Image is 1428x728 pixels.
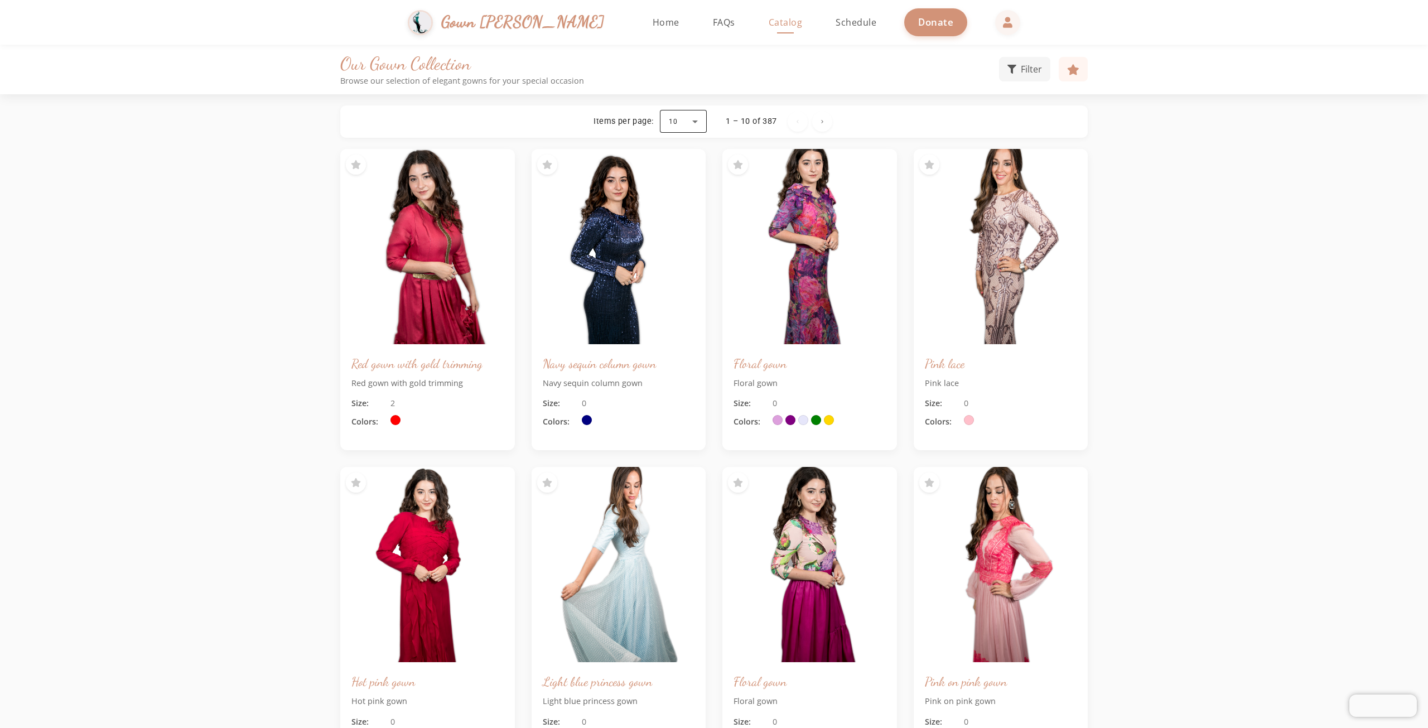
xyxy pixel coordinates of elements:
p: Floral gown [734,377,886,389]
span: 0 [582,397,586,409]
p: Hot pink gown [351,695,504,707]
div: 1 – 10 of 387 [726,116,776,127]
h3: Navy sequin column gown [543,355,695,372]
span: Gown [PERSON_NAME] [441,10,605,34]
span: Size: [351,397,385,409]
span: Colors: [351,416,385,428]
a: Donate [904,8,967,36]
img: Gown Gmach Logo [408,10,433,35]
h1: Our Gown Collection [340,53,999,74]
span: Size: [734,397,767,409]
span: Size: [543,716,576,728]
span: 0 [773,397,777,409]
span: 2 [390,397,395,409]
span: Filter [1021,62,1042,76]
span: 0 [390,716,395,728]
p: Pink lace [925,377,1077,389]
h3: Floral gown [734,355,886,372]
span: Donate [918,16,953,28]
span: Size: [351,716,385,728]
span: Size: [543,397,576,409]
img: Floral gown [722,467,897,662]
img: Pink on pink gown [914,467,1088,662]
span: Schedule [836,16,876,28]
p: Light blue princess gown [543,695,695,707]
p: Browse our selection of elegant gowns for your special occasion [340,76,999,85]
span: 0 [773,716,777,728]
span: Size: [925,716,958,728]
a: Gown [PERSON_NAME] [408,7,616,38]
span: Colors: [734,416,767,428]
h3: Pink lace [925,355,1077,372]
h3: Pink on pink gown [925,673,1077,690]
img: Light blue princess gown [532,467,706,662]
span: Colors: [543,416,576,428]
span: 0 [964,397,968,409]
p: Red gown with gold trimming [351,377,504,389]
span: FAQs [713,16,735,28]
img: Pink lace [914,149,1088,344]
button: Previous page [788,112,808,132]
span: Home [653,16,679,28]
span: 0 [964,716,968,728]
p: Pink on pink gown [925,695,1077,707]
p: Floral gown [734,695,886,707]
span: Size: [734,716,767,728]
img: Navy sequin column gown [532,149,706,344]
span: Colors: [925,416,958,428]
button: Filter [999,57,1050,81]
span: 0 [582,716,586,728]
div: Items per page: [594,116,653,127]
iframe: Chatra live chat [1349,695,1417,717]
img: Floral gown [722,149,897,344]
img: Red gown with gold trimming [340,149,515,344]
p: Navy sequin column gown [543,377,695,389]
h3: Floral gown [734,673,886,690]
span: Size: [925,397,958,409]
span: Catalog [769,16,803,28]
h3: Light blue princess gown [543,673,695,690]
h3: Hot pink gown [351,673,504,690]
h3: Red gown with gold trimming [351,355,504,372]
img: Hot pink gown [340,467,515,662]
button: Next page [812,112,832,132]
